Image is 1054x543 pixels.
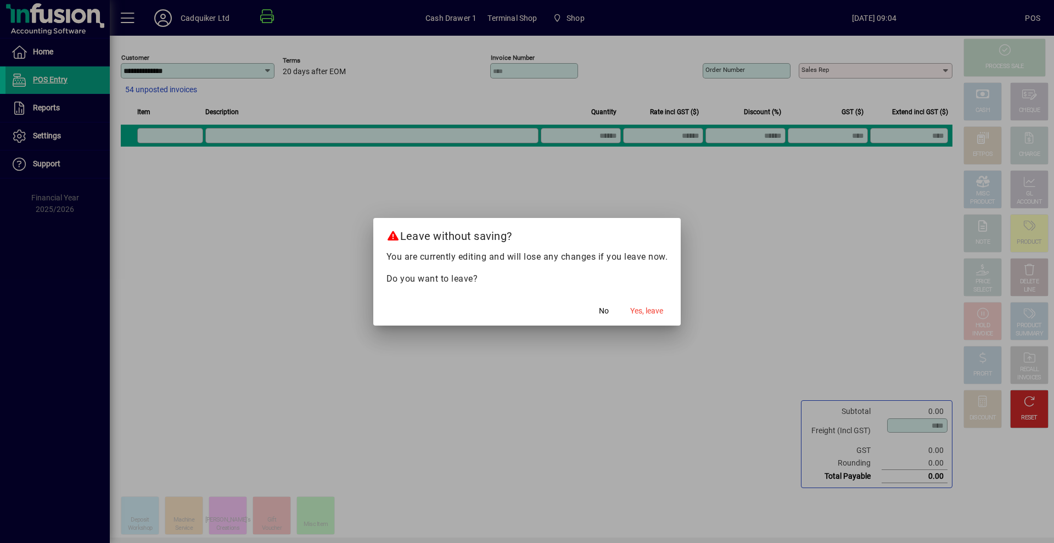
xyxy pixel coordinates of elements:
h2: Leave without saving? [373,218,681,250]
button: Yes, leave [626,301,668,321]
p: Do you want to leave? [386,272,668,286]
p: You are currently editing and will lose any changes if you leave now. [386,250,668,264]
button: No [586,301,621,321]
span: No [599,305,609,317]
span: Yes, leave [630,305,663,317]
